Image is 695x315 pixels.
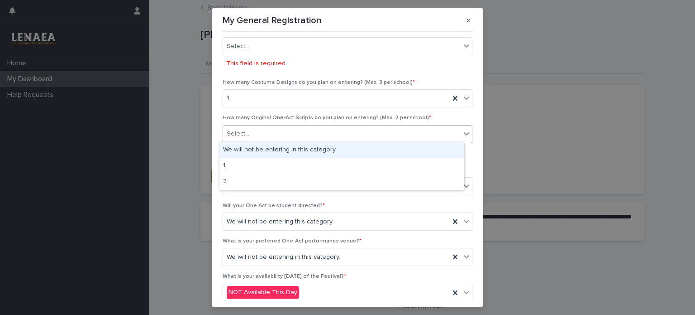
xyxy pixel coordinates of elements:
span: Will your One Act be student directed? [223,203,325,208]
span: 1 [227,94,229,103]
span: What is your availability [DATE] of the Festival? [223,274,346,279]
span: We will not be entering in this category. [227,252,340,262]
div: NOT Available This Day [227,286,299,299]
p: This field is required [226,59,286,68]
div: 1 [219,158,464,174]
span: What is your preferred One-Act performance venue? [223,238,362,244]
p: My General Registration [223,15,321,26]
div: 2 [219,174,464,190]
span: How many Original One-Act Scripts do you plan on entering? (Max. 2 per school) [223,115,431,121]
span: How many Costume Designs do you plan on entering? (Max. 3 per school) [223,80,415,85]
span: We will not be entering this category. [227,217,333,227]
div: Select... [227,42,249,51]
div: We will not be entering in this category. [219,142,464,158]
div: Select... [227,129,249,139]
